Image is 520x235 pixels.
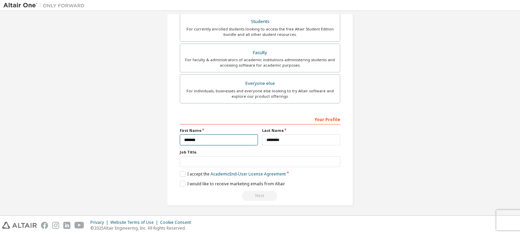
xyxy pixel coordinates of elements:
div: Cookie Consent [160,220,195,225]
img: Altair One [3,2,88,9]
img: linkedin.svg [63,222,70,229]
label: Job Title [180,149,340,155]
a: Academic End-User License Agreement [211,171,286,177]
div: Your Profile [180,114,340,124]
div: Everyone else [184,79,336,88]
div: Faculty [184,48,336,57]
div: For individuals, businesses and everyone else looking to try Altair software and explore our prod... [184,88,336,99]
div: Website Terms of Use [110,220,160,225]
div: Students [184,17,336,26]
img: instagram.svg [52,222,59,229]
label: I accept the [180,171,286,177]
label: I would like to receive marketing emails from Altair [180,181,285,187]
p: © 2025 Altair Engineering, Inc. All Rights Reserved. [90,225,195,231]
div: For faculty & administrators of academic institutions administering students and accessing softwa... [184,57,336,68]
div: For currently enrolled students looking to access the free Altair Student Edition bundle and all ... [184,26,336,37]
label: First Name [180,128,258,133]
img: facebook.svg [41,222,48,229]
label: Last Name [262,128,340,133]
img: altair_logo.svg [2,222,37,229]
div: Privacy [90,220,110,225]
img: youtube.svg [74,222,84,229]
div: Read and acccept EULA to continue [180,191,340,201]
